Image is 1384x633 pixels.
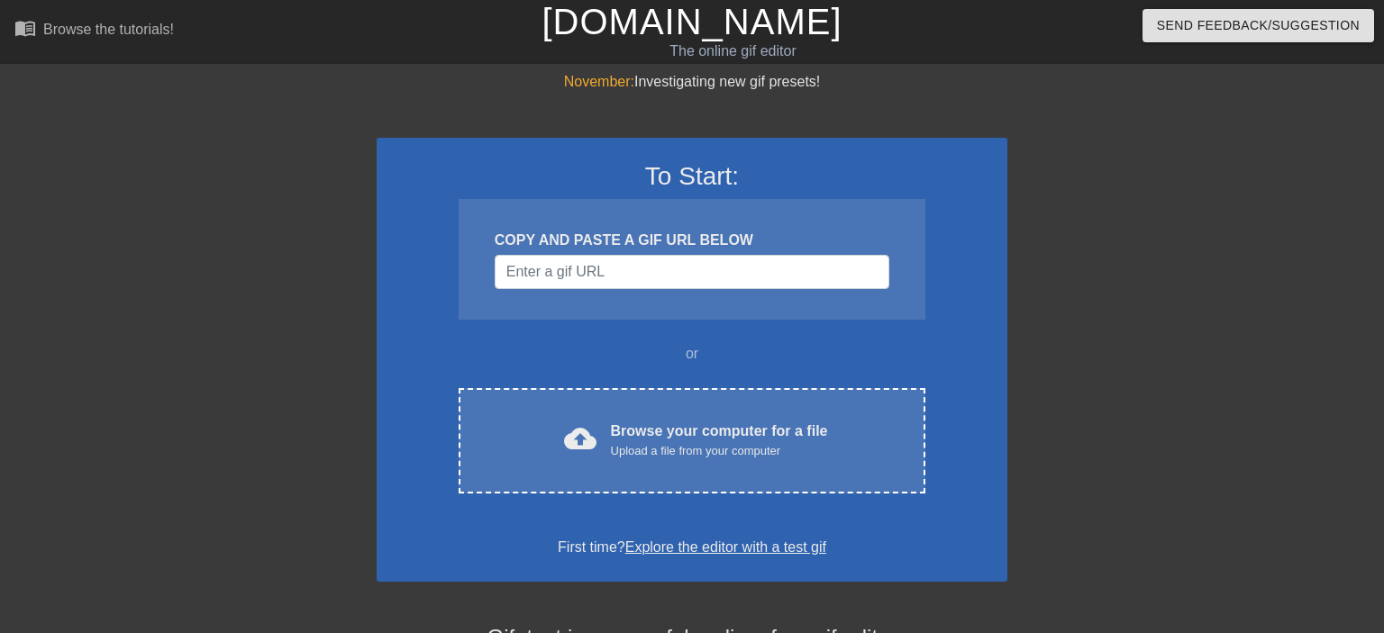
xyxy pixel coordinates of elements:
[495,230,889,251] div: COPY AND PASTE A GIF URL BELOW
[423,343,961,365] div: or
[495,255,889,289] input: Username
[43,22,174,37] div: Browse the tutorials!
[625,539,826,555] a: Explore the editor with a test gif
[611,420,828,460] div: Browse your computer for a file
[1143,9,1374,42] button: Send Feedback/Suggestion
[400,161,984,192] h3: To Start:
[14,17,174,45] a: Browse the tutorials!
[470,41,996,62] div: The online gif editor
[564,74,634,89] span: November:
[377,71,1007,93] div: Investigating new gif presets!
[542,2,842,41] a: [DOMAIN_NAME]
[564,422,596,455] span: cloud_upload
[400,537,984,558] div: First time?
[611,442,828,460] div: Upload a file from your computer
[1157,14,1360,37] span: Send Feedback/Suggestion
[14,17,36,39] span: menu_book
